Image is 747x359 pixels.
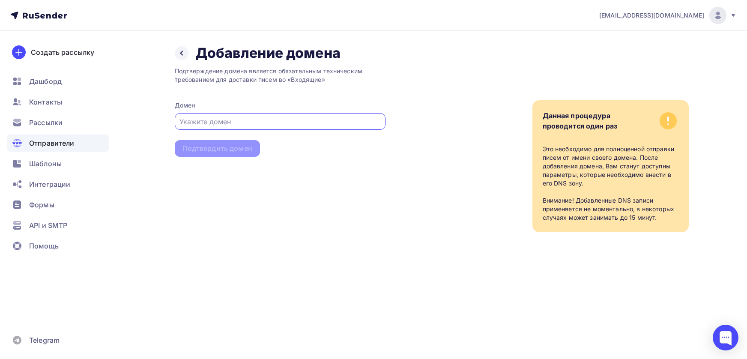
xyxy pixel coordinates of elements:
a: Отправители [7,135,109,152]
a: Шаблоны [7,155,109,172]
a: Рассылки [7,114,109,131]
span: Отправители [29,138,75,148]
span: [EMAIL_ADDRESS][DOMAIN_NAME] [599,11,704,20]
div: Данная процедура проводится один раз [543,111,618,131]
div: Это необходимо для полноценной отправки писем от имени своего домена. После добавления домена, Ва... [543,145,678,222]
div: Подтверждение домена является обязательным техническим требованием для доставки писем во «Входящие» [175,67,385,84]
a: Дашборд [7,73,109,90]
span: Формы [29,200,54,210]
a: Формы [7,196,109,213]
span: Интеграции [29,179,70,189]
span: API и SMTP [29,220,67,230]
span: Шаблоны [29,159,62,169]
span: Дашборд [29,76,62,87]
span: Telegram [29,335,60,345]
div: Создать рассылку [31,47,94,57]
span: Контакты [29,97,62,107]
div: Домен [175,101,385,110]
a: [EMAIL_ADDRESS][DOMAIN_NAME] [599,7,737,24]
span: Помощь [29,241,59,251]
span: Рассылки [29,117,63,128]
a: Контакты [7,93,109,111]
h2: Добавление домена [195,45,341,62]
input: Укажите домен [179,117,380,127]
